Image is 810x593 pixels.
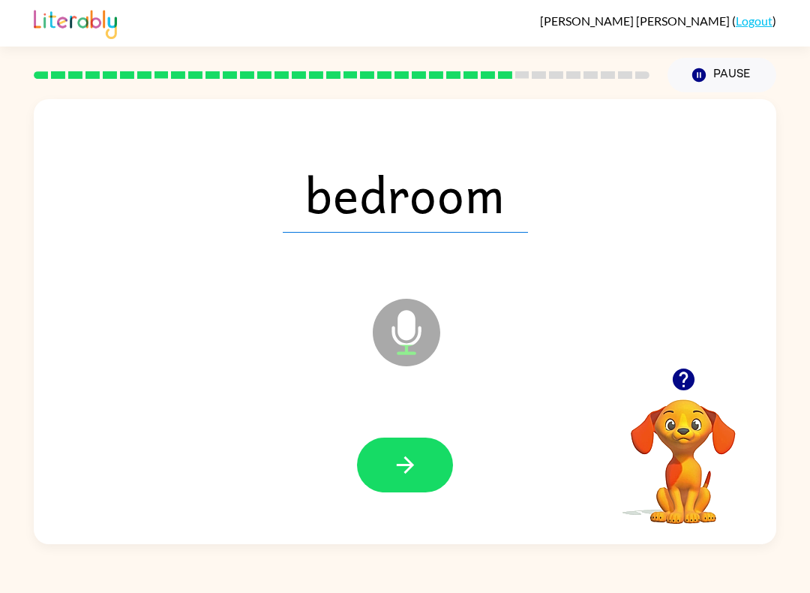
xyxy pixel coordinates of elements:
span: [PERSON_NAME] [PERSON_NAME] [540,14,732,28]
video: Your browser must support playing .mp4 files to use Literably. Please try using another browser. [608,376,758,526]
div: ( ) [540,14,776,28]
button: Pause [667,58,776,92]
a: Logout [736,14,772,28]
img: Literably [34,6,117,39]
span: bedroom [283,155,528,233]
